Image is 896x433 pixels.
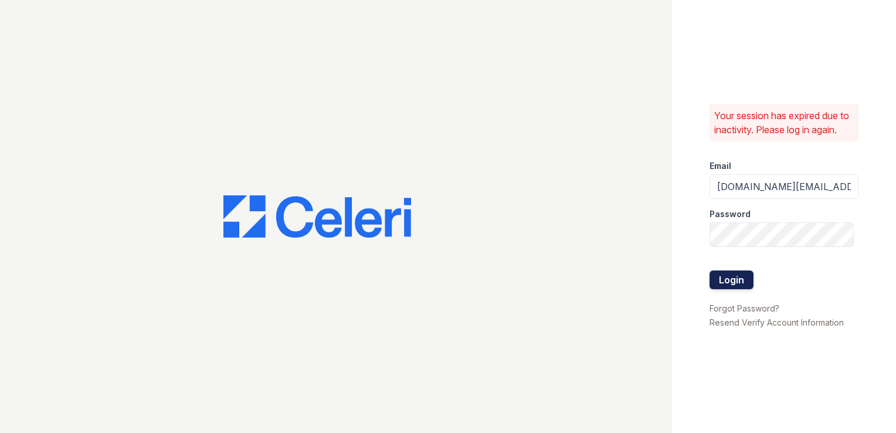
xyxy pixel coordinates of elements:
[223,195,411,238] img: CE_Logo_Blue-a8612792a0a2168367f1c8372b55b34899dd931a85d93a1a3d3e32e68fde9ad4.png
[710,317,844,327] a: Resend Verify Account Information
[710,208,751,220] label: Password
[710,270,754,289] button: Login
[714,109,854,137] p: Your session has expired due to inactivity. Please log in again.
[710,303,779,313] a: Forgot Password?
[710,160,731,172] label: Email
